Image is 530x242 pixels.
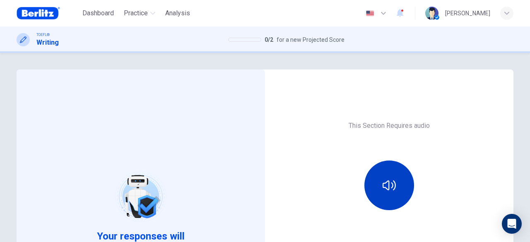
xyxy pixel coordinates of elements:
[82,8,114,18] span: Dashboard
[425,7,438,20] img: Profile picture
[162,6,193,21] button: Analysis
[502,214,522,234] div: Open Intercom Messenger
[17,5,79,22] a: Berlitz Brasil logo
[349,121,430,131] h6: This Section Requires audio
[114,170,167,223] img: robot icon
[165,8,190,18] span: Analysis
[36,32,50,38] span: TOEFL®
[79,6,117,21] button: Dashboard
[365,10,375,17] img: en
[265,35,273,45] span: 0 / 2
[445,8,490,18] div: [PERSON_NAME]
[124,8,148,18] span: Practice
[277,35,344,45] span: for a new Projected Score
[120,6,159,21] button: Practice
[36,38,59,48] h1: Writing
[17,5,60,22] img: Berlitz Brasil logo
